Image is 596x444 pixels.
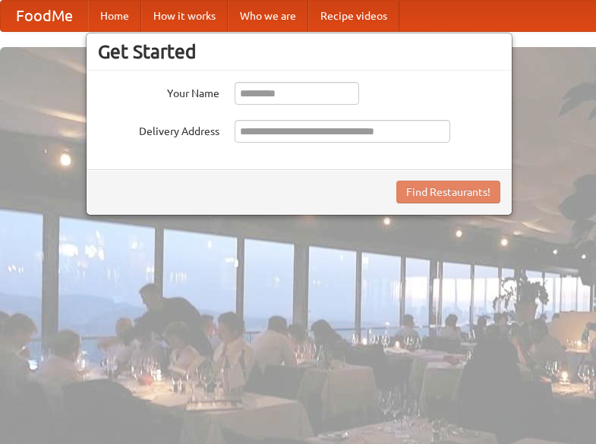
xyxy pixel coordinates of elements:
[98,40,500,63] h3: Get Started
[98,120,219,139] label: Delivery Address
[396,181,500,203] button: Find Restaurants!
[141,1,228,31] a: How it works
[1,1,88,31] a: FoodMe
[308,1,399,31] a: Recipe videos
[228,1,308,31] a: Who we are
[98,82,219,101] label: Your Name
[88,1,141,31] a: Home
